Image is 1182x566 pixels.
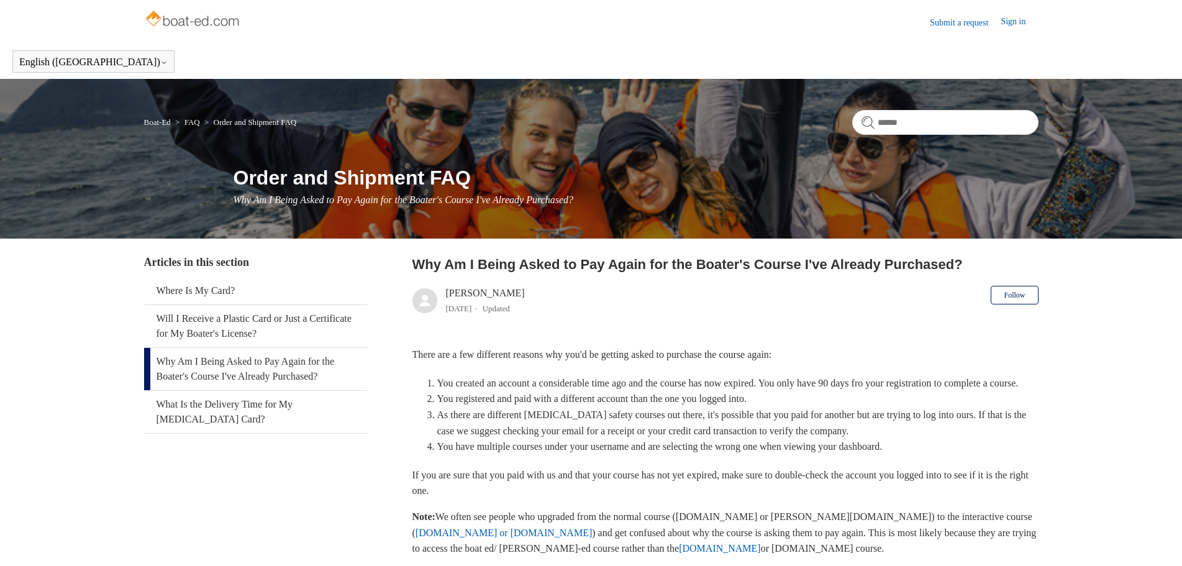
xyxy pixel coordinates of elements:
h1: Order and Shipment FAQ [234,163,1039,193]
time: 03/01/2024, 12:51 [446,304,472,313]
li: As there are different [MEDICAL_DATA] safety courses out there, it's possible that you paid for a... [437,407,1039,439]
div: Live chat [1140,524,1173,557]
h2: Why Am I Being Asked to Pay Again for the Boater's Course I've Already Purchased? [412,254,1039,275]
img: Boat-Ed Help Center home page [144,7,243,32]
span: Articles in this section [144,256,249,268]
li: Boat-Ed [144,117,173,127]
a: Boat-Ed [144,117,171,127]
button: Follow Article [991,286,1038,304]
li: Updated [483,304,510,313]
a: FAQ [184,117,200,127]
li: You registered and paid with a different account than the one you logged into. [437,391,1039,407]
li: You created an account a considerable time ago and the course has now expired. You only have 90 d... [437,375,1039,391]
p: If you are sure that you paid with us and that your course has not yet expired, make sure to doub... [412,467,1039,499]
p: There are a few different reasons why you'd be getting asked to purchase the course again: [412,347,1039,363]
a: Why Am I Being Asked to Pay Again for the Boater's Course I've Already Purchased? [144,348,368,390]
a: Where Is My Card? [144,277,368,304]
a: Sign in [1001,15,1038,30]
span: Why Am I Being Asked to Pay Again for the Boater's Course I've Already Purchased? [234,194,573,205]
input: Search [852,110,1039,135]
a: Will I Receive a Plastic Card or Just a Certificate for My Boater's License? [144,305,368,347]
button: English ([GEOGRAPHIC_DATA]) [19,57,168,68]
a: [DOMAIN_NAME] or [DOMAIN_NAME] [416,527,592,538]
p: We often see people who upgraded from the normal course ([DOMAIN_NAME] or [PERSON_NAME][DOMAIN_NA... [412,509,1039,557]
div: [PERSON_NAME] [446,286,525,316]
li: FAQ [173,117,202,127]
li: You have multiple courses under your username and are selecting the wrong one when viewing your d... [437,439,1039,455]
a: Order and Shipment FAQ [214,117,297,127]
a: What Is the Delivery Time for My [MEDICAL_DATA] Card? [144,391,368,433]
strong: Note: [412,511,435,522]
li: Order and Shipment FAQ [202,117,296,127]
a: [DOMAIN_NAME] [679,543,761,554]
a: Submit a request [930,16,1001,29]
